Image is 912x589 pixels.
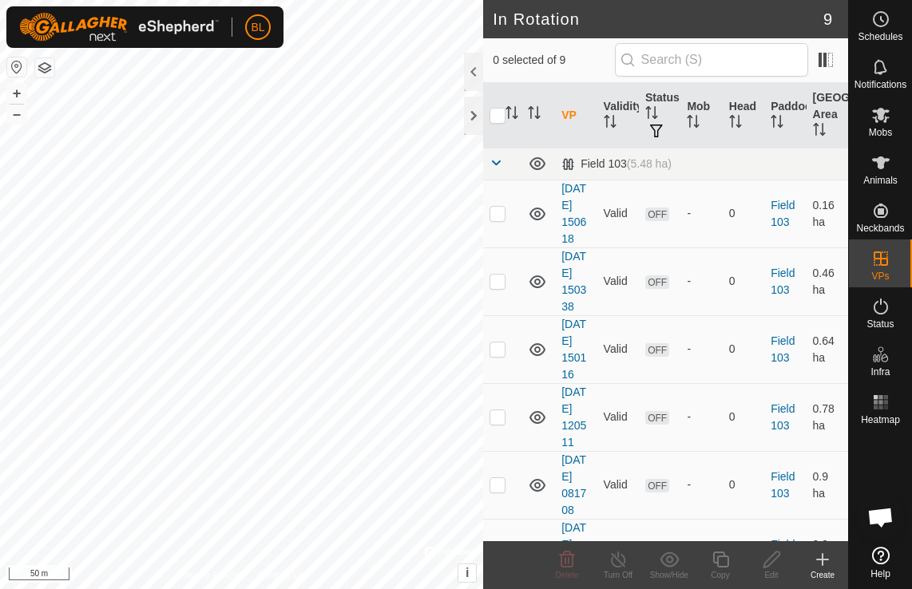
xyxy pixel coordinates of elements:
[593,569,644,581] div: Turn Off
[493,52,614,69] span: 0 selected of 9
[458,564,476,582] button: i
[764,83,806,148] th: Paddock
[687,273,716,290] div: -
[870,569,890,579] span: Help
[7,84,26,103] button: +
[561,318,586,381] a: [DATE] 150116
[687,117,700,130] p-sorticon: Activate to sort
[506,109,518,121] p-sorticon: Activate to sort
[771,538,795,567] a: Field 103
[855,80,906,89] span: Notifications
[807,315,848,383] td: 0.64 ha
[645,343,669,357] span: OFF
[771,117,783,130] p-sorticon: Activate to sort
[687,476,716,493] div: -
[561,250,586,313] a: [DATE] 150338
[644,569,695,581] div: Show/Hide
[695,569,746,581] div: Copy
[871,271,889,281] span: VPs
[861,415,900,425] span: Heatmap
[807,247,848,315] td: 0.46 ha
[771,334,795,364] a: Field 103
[561,182,586,245] a: [DATE] 150618
[597,451,639,519] td: Valid
[863,176,898,185] span: Animals
[687,341,716,358] div: -
[723,383,764,451] td: 0
[870,367,890,377] span: Infra
[858,32,902,42] span: Schedules
[561,385,586,449] a: [DATE] 120511
[466,566,469,579] span: i
[797,569,848,581] div: Create
[645,411,669,425] span: OFF
[771,267,795,296] a: Field 103
[746,569,797,581] div: Edit
[597,83,639,148] th: Validity
[866,319,894,329] span: Status
[556,571,579,579] span: Delete
[597,180,639,247] td: Valid
[807,519,848,587] td: 0.9 ha
[645,208,669,221] span: OFF
[493,10,823,29] h2: In Rotation
[179,568,239,583] a: Privacy Policy
[19,13,219,42] img: Gallagher Logo
[807,451,848,519] td: 0.9 ha
[615,43,808,77] input: Search (S)
[604,117,617,130] p-sorticon: Activate to sort
[528,109,541,121] p-sorticon: Activate to sort
[807,83,848,148] th: [GEOGRAPHIC_DATA] Area
[807,383,848,451] td: 0.78 ha
[561,453,586,516] a: [DATE] 081708
[597,247,639,315] td: Valid
[723,180,764,247] td: 0
[807,180,848,247] td: 0.16 ha
[687,205,716,222] div: -
[645,479,669,492] span: OFF
[257,568,304,583] a: Contact Us
[823,7,832,31] span: 9
[555,83,597,148] th: VP
[645,275,669,289] span: OFF
[7,105,26,124] button: –
[813,125,826,138] p-sorticon: Activate to sort
[857,493,905,541] div: Open chat
[849,540,912,585] a: Help
[687,409,716,425] div: -
[561,521,586,584] a: [DATE] 114156
[723,315,764,383] td: 0
[771,199,795,228] a: Field 103
[561,157,672,171] div: Field 103
[771,470,795,500] a: Field 103
[7,57,26,77] button: Reset Map
[723,83,764,148] th: Head
[251,19,264,36] span: BL
[680,83,722,148] th: Mob
[771,402,795,432] a: Field 103
[35,58,54,77] button: Map Layers
[856,223,904,233] span: Neckbands
[723,247,764,315] td: 0
[723,519,764,587] td: 0
[597,383,639,451] td: Valid
[597,315,639,383] td: Valid
[639,83,680,148] th: Status
[627,157,672,170] span: (5.48 ha)
[645,109,658,121] p-sorticon: Activate to sort
[723,451,764,519] td: 0
[729,117,742,130] p-sorticon: Activate to sort
[869,128,892,137] span: Mobs
[597,519,639,587] td: Valid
